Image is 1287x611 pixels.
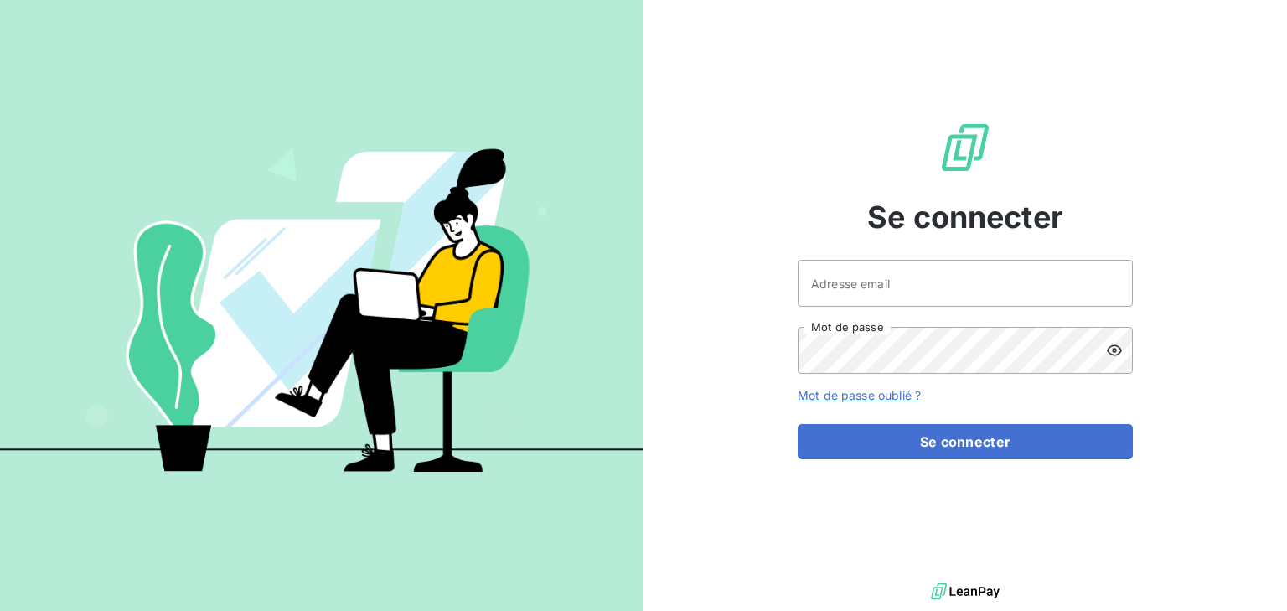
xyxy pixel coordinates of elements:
[938,121,992,174] img: Logo LeanPay
[798,260,1133,307] input: placeholder
[867,194,1063,240] span: Se connecter
[798,388,921,402] a: Mot de passe oublié ?
[931,579,1000,604] img: logo
[798,424,1133,459] button: Se connecter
